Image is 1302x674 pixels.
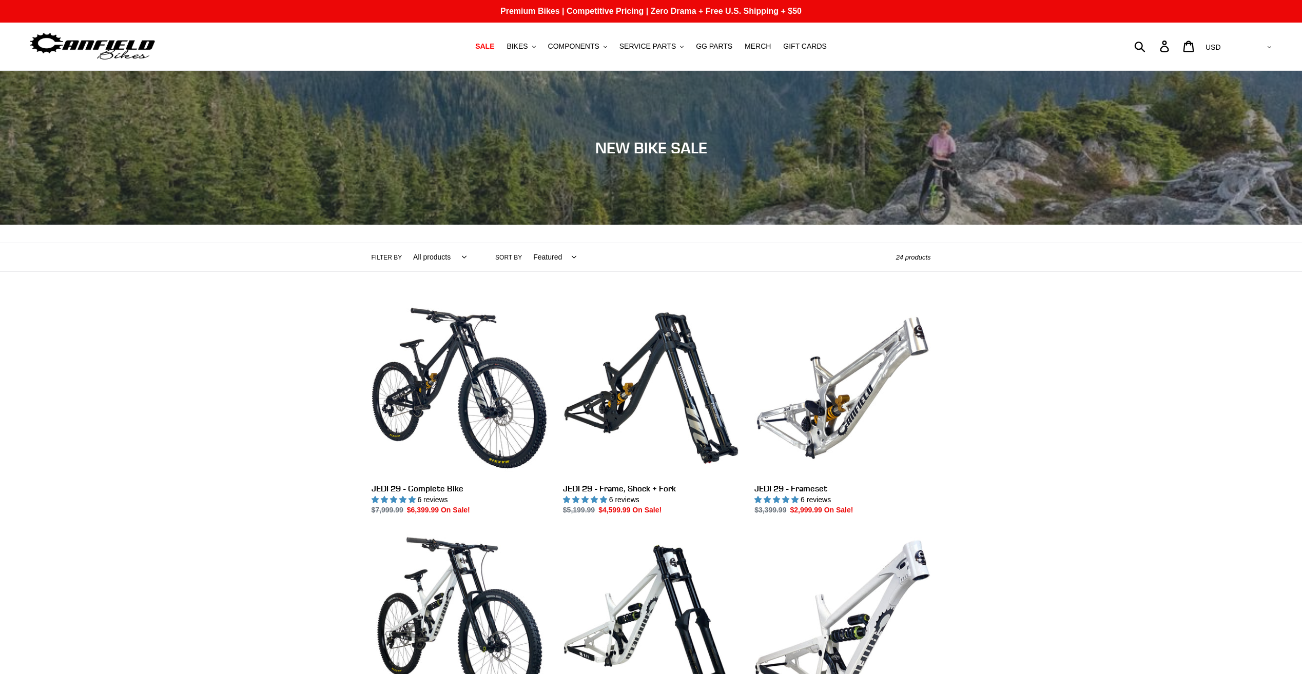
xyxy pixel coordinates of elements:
[475,42,494,51] span: SALE
[1140,35,1166,57] input: Search
[614,39,689,53] button: SERVICE PARTS
[745,42,771,51] span: MERCH
[783,42,827,51] span: GIFT CARDS
[507,42,528,51] span: BIKES
[778,39,832,53] a: GIFT CARDS
[470,39,499,53] a: SALE
[372,253,402,262] label: Filter by
[696,42,732,51] span: GG PARTS
[543,39,612,53] button: COMPONENTS
[691,39,737,53] a: GG PARTS
[896,253,931,261] span: 24 products
[28,30,157,63] img: Canfield Bikes
[495,253,522,262] label: Sort by
[740,39,776,53] a: MERCH
[501,39,540,53] button: BIKES
[548,42,599,51] span: COMPONENTS
[619,42,676,51] span: SERVICE PARTS
[595,138,707,157] span: NEW BIKE SALE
